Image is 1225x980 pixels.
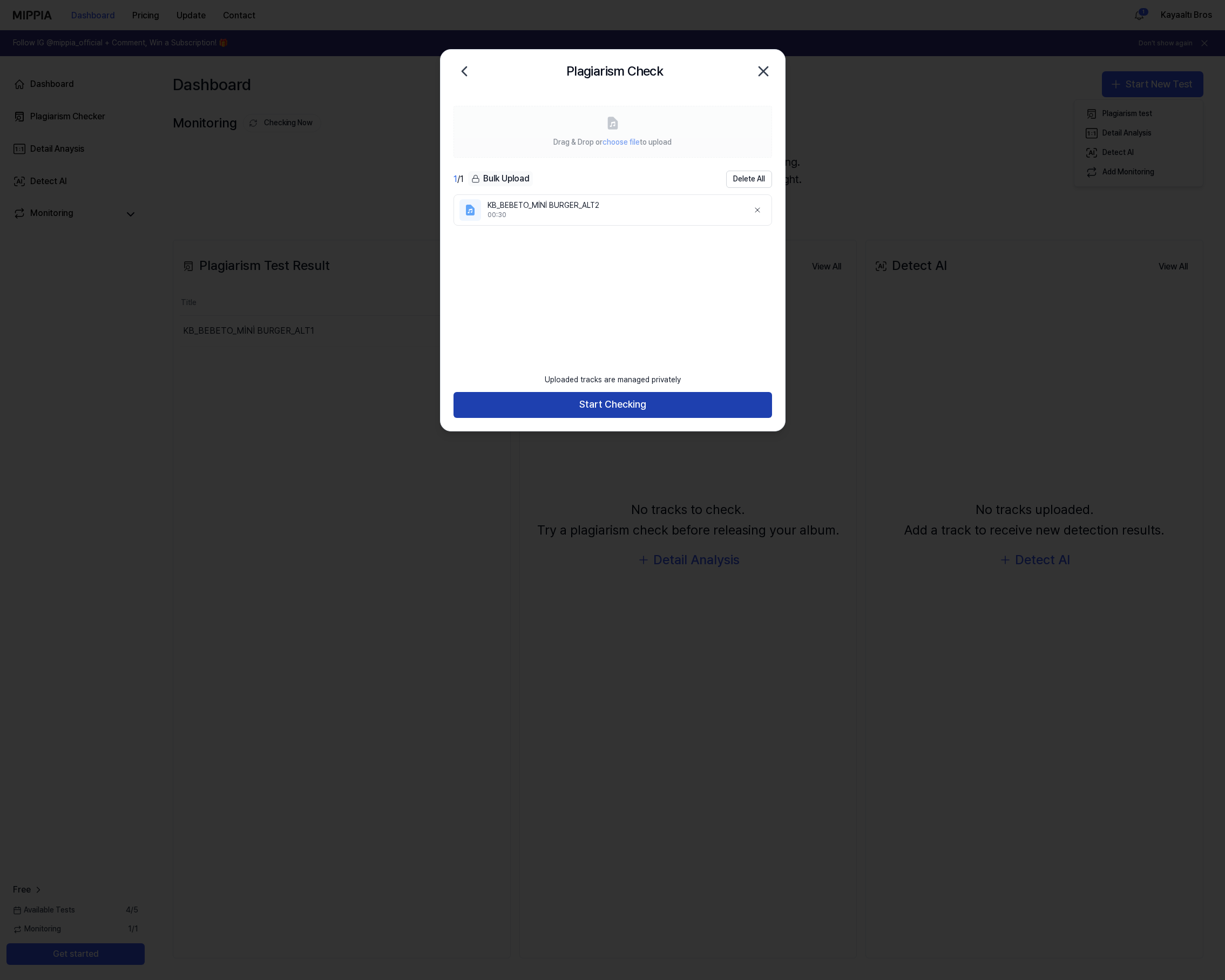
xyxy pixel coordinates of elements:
[566,61,663,82] h2: Plagiarism Check
[454,174,457,184] span: 1
[603,138,640,146] span: choose file
[726,171,772,188] button: Delete All
[468,171,533,187] button: Bulk Upload
[454,392,772,418] button: Start Checking
[553,138,672,146] span: Drag & Drop or to upload
[454,173,464,186] div: / 1
[488,200,740,211] div: KB_BEBETO_MİNİ BURGER_ALT2
[538,368,687,392] div: Uploaded tracks are managed privately
[488,211,740,220] div: 00:30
